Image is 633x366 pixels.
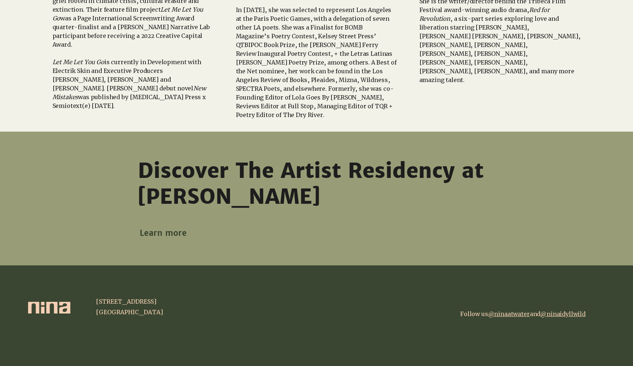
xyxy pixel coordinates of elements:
[53,6,203,22] span: Let Me Let You Go
[138,225,233,241] a: Learn more
[96,298,156,305] span: [STREET_ADDRESS]
[53,58,104,66] span: Let Me Let You Go
[53,85,206,101] span: New Mistakes
[488,310,541,318] span: and
[96,308,163,316] span: [GEOGRAPHIC_DATA]
[460,310,488,318] a: Follow us
[488,310,530,318] a: @ninaatwater
[140,228,187,238] span: Learn more
[419,6,549,22] span: Red for Revolution
[540,310,586,318] a: @ninaidyllwild
[236,5,397,119] p: In [DATE], she was selected to represent Los Angeles at the Paris Poetic Games, with a delegation...
[138,158,484,209] span: Discover The Artist Residency at [PERSON_NAME]
[53,58,214,110] p: is currently in Development with Electrik Skin and Executive Producers [PERSON_NAME], [PERSON_NAM...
